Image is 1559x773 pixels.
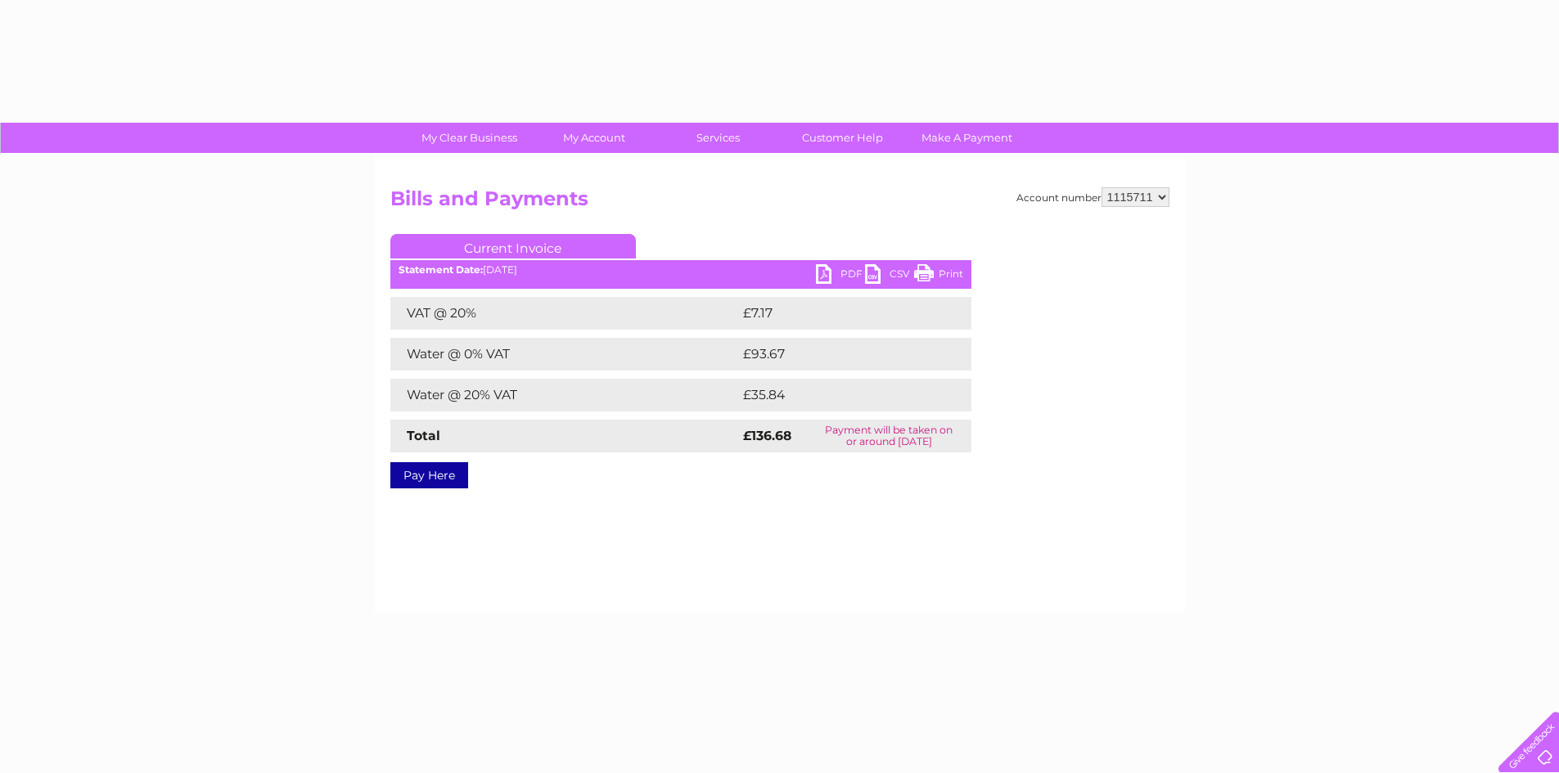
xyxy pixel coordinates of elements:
[865,264,914,288] a: CSV
[390,379,739,411] td: Water @ 20% VAT
[743,428,791,443] strong: £136.68
[1016,187,1169,207] div: Account number
[914,264,963,288] a: Print
[402,123,537,153] a: My Clear Business
[651,123,786,153] a: Services
[807,420,971,452] td: Payment will be taken on or around [DATE]
[390,187,1169,218] h2: Bills and Payments
[739,379,939,411] td: £35.84
[775,123,910,153] a: Customer Help
[399,263,483,276] b: Statement Date:
[390,338,739,371] td: Water @ 0% VAT
[390,264,971,276] div: [DATE]
[899,123,1034,153] a: Make A Payment
[816,264,865,288] a: PDF
[739,338,939,371] td: £93.67
[390,234,636,258] a: Current Invoice
[739,297,930,330] td: £7.17
[390,462,468,488] a: Pay Here
[390,297,739,330] td: VAT @ 20%
[407,428,440,443] strong: Total
[526,123,661,153] a: My Account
